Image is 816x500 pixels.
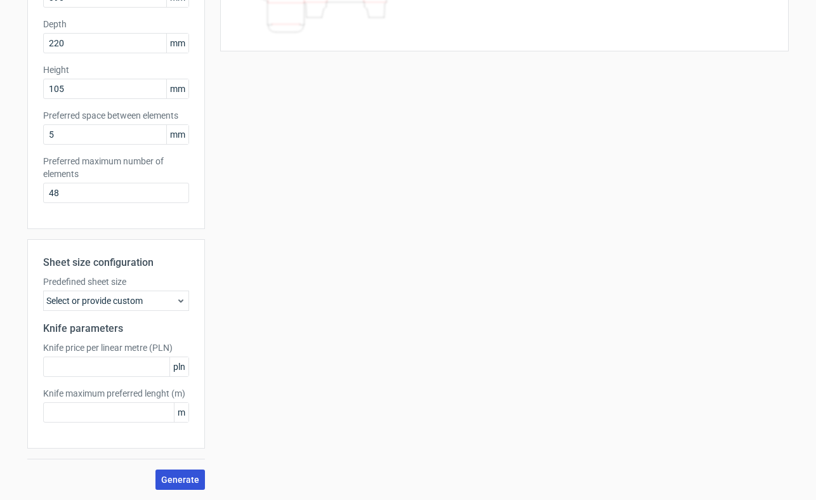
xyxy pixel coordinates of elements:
span: mm [166,79,188,98]
span: mm [166,125,188,144]
label: Predefined sheet size [43,275,189,288]
span: mm [166,34,188,53]
span: m [174,403,188,422]
h2: Knife parameters [43,321,189,336]
label: Depth [43,18,189,30]
button: Generate [155,470,205,490]
span: pln [169,357,188,376]
label: Knife price per linear metre (PLN) [43,341,189,354]
label: Preferred maximum number of elements [43,155,189,180]
label: Knife maximum preferred lenght (m) [43,387,189,400]
h2: Sheet size configuration [43,255,189,270]
span: Generate [161,475,199,484]
label: Height [43,63,189,76]
label: Preferred space between elements [43,109,189,122]
div: Select or provide custom [43,291,189,311]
